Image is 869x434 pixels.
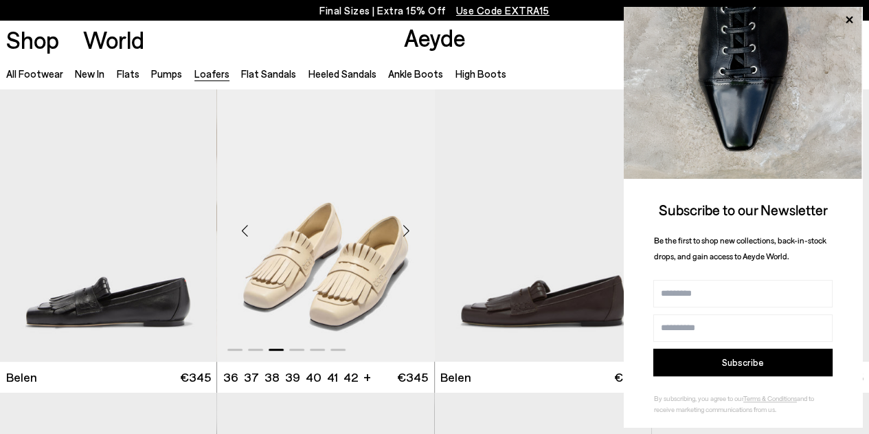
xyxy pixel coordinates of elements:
button: Subscribe [653,349,833,376]
li: 38 [264,369,280,386]
p: Final Sizes | Extra 15% Off [319,2,550,19]
a: All Footwear [6,67,63,80]
li: 37 [244,369,259,386]
span: €345 [614,369,645,386]
a: Next slide Previous slide [435,89,651,362]
li: 41 [327,369,338,386]
span: €345 [397,369,428,386]
a: Belen €345 [435,362,651,393]
a: Pumps [151,67,182,80]
li: + [363,367,371,386]
a: Loafers [194,67,229,80]
img: ca3f721fb6ff708a270709c41d776025.jpg [624,7,862,179]
a: World [83,28,144,52]
div: 1 / 6 [435,89,652,362]
a: New In [75,67,104,80]
a: Shop [6,28,59,52]
a: Aeyde [403,23,465,52]
a: Next slide Previous slide [217,89,433,362]
span: Belen [6,369,37,386]
span: Be the first to shop new collections, back-in-stock drops, and gain access to Aeyde World. [654,235,826,261]
span: €345 [180,369,211,386]
div: 3 / 6 [217,89,434,362]
div: Next slide [386,210,427,252]
a: Flats [117,67,139,80]
span: Navigate to /collections/ss25-final-sizes [456,4,550,17]
a: Ankle Boots [388,67,443,80]
a: Heeled Sandals [308,67,376,80]
li: 42 [343,369,358,386]
a: Flat Sandals [241,67,296,80]
img: Belen Tassel Loafers [435,89,652,362]
img: Belen Tassel Loafers [217,89,434,362]
a: Terms & Conditions [743,394,797,402]
div: Previous slide [224,210,265,252]
span: Subscribe to our Newsletter [659,201,828,218]
li: 40 [306,369,321,386]
span: Belen [440,369,471,386]
a: High Boots [455,67,506,80]
ul: variant [223,369,354,386]
li: 36 [223,369,238,386]
span: By subscribing, you agree to our [654,394,743,402]
a: 36 37 38 39 40 41 42 + €345 [217,362,433,393]
li: 39 [285,369,300,386]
